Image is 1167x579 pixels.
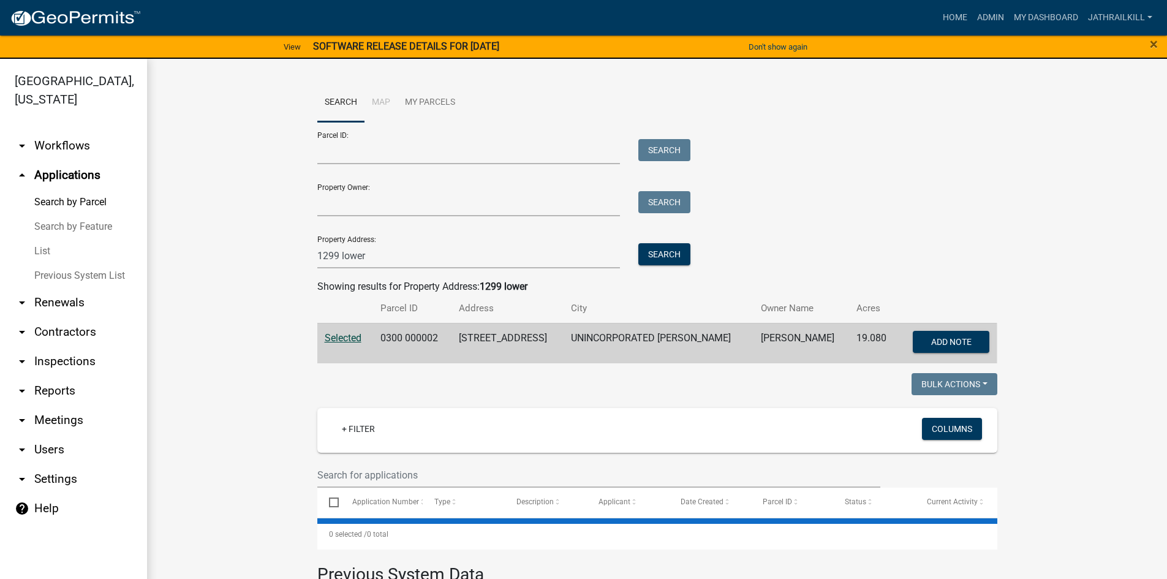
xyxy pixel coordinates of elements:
td: 0300 000002 [373,323,451,363]
i: arrow_drop_up [15,168,29,183]
button: Search [638,191,690,213]
button: Add Note [913,331,989,353]
i: arrow_drop_down [15,413,29,428]
i: arrow_drop_down [15,442,29,457]
th: Owner Name [753,294,850,323]
i: arrow_drop_down [15,384,29,398]
span: Description [516,498,554,506]
datatable-header-cell: Type [423,488,505,517]
i: arrow_drop_down [15,472,29,486]
a: Selected [325,332,361,344]
span: 0 selected / [329,530,367,539]
span: Application Number [352,498,419,506]
i: help [15,501,29,516]
th: Address [451,294,564,323]
span: × [1150,36,1158,53]
strong: 1299 lower [480,281,527,292]
td: [STREET_ADDRESS] [451,323,564,363]
datatable-header-cell: Select [317,488,341,517]
a: + Filter [332,418,385,440]
datatable-header-cell: Date Created [669,488,751,517]
datatable-header-cell: Description [505,488,587,517]
a: Home [938,6,972,29]
span: Current Activity [927,498,978,506]
button: Search [638,139,690,161]
a: Admin [972,6,1009,29]
div: Showing results for Property Address: [317,279,997,294]
th: Acres [849,294,897,323]
i: arrow_drop_down [15,354,29,369]
datatable-header-cell: Applicant [587,488,669,517]
a: Jathrailkill [1083,6,1157,29]
th: Parcel ID [373,294,451,323]
span: Date Created [681,498,723,506]
td: 19.080 [849,323,897,363]
span: Type [434,498,450,506]
span: Status [845,498,866,506]
button: Close [1150,37,1158,51]
strong: SOFTWARE RELEASE DETAILS FOR [DATE] [313,40,499,52]
button: Bulk Actions [912,373,997,395]
datatable-header-cell: Status [833,488,915,517]
th: City [564,294,753,323]
a: Search [317,83,364,123]
span: Parcel ID [763,498,792,506]
button: Search [638,243,690,265]
input: Search for applications [317,463,881,488]
button: Don't show again [744,37,812,57]
i: arrow_drop_down [15,138,29,153]
span: Applicant [599,498,630,506]
span: Add Note [931,336,972,346]
datatable-header-cell: Parcel ID [751,488,833,517]
a: My Dashboard [1009,6,1083,29]
datatable-header-cell: Application Number [341,488,423,517]
i: arrow_drop_down [15,325,29,339]
a: View [279,37,306,57]
td: [PERSON_NAME] [753,323,850,363]
a: My Parcels [398,83,463,123]
td: UNINCORPORATED [PERSON_NAME] [564,323,753,363]
div: 0 total [317,519,997,550]
i: arrow_drop_down [15,295,29,310]
datatable-header-cell: Current Activity [915,488,997,517]
button: Columns [922,418,982,440]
